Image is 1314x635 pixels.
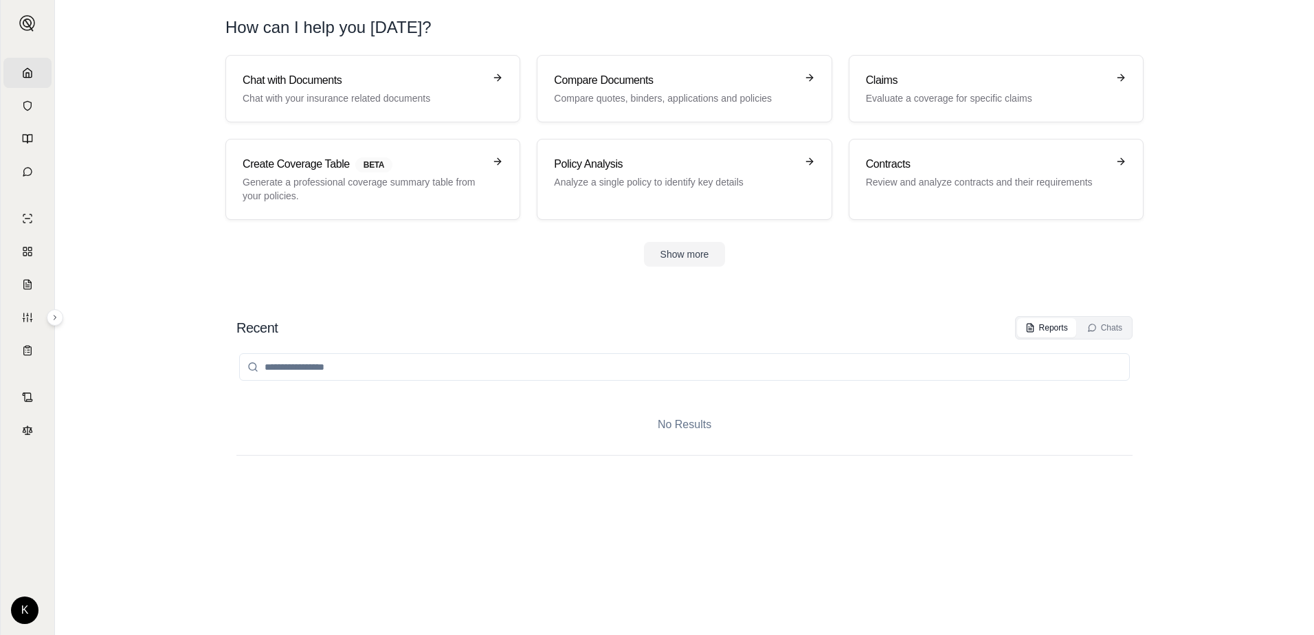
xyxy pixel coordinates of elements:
[3,58,52,88] a: Home
[866,91,1107,105] p: Evaluate a coverage for specific claims
[3,415,52,445] a: Legal Search Engine
[11,597,38,624] div: K
[849,139,1144,220] a: ContractsReview and analyze contracts and their requirements
[866,72,1107,89] h3: Claims
[225,55,520,122] a: Chat with DocumentsChat with your insurance related documents
[644,242,726,267] button: Show more
[554,156,795,172] h3: Policy Analysis
[3,203,52,234] a: Single Policy
[554,72,795,89] h3: Compare Documents
[243,91,484,105] p: Chat with your insurance related documents
[3,91,52,121] a: Documents Vault
[355,157,392,172] span: BETA
[243,72,484,89] h3: Chat with Documents
[1025,322,1068,333] div: Reports
[3,335,52,366] a: Coverage Table
[225,16,432,38] h1: How can I help you [DATE]?
[849,55,1144,122] a: ClaimsEvaluate a coverage for specific claims
[866,156,1107,172] h3: Contracts
[3,302,52,333] a: Custom Report
[3,236,52,267] a: Policy Comparisons
[1087,322,1122,333] div: Chats
[554,91,795,105] p: Compare quotes, binders, applications and policies
[537,55,832,122] a: Compare DocumentsCompare quotes, binders, applications and policies
[19,15,36,32] img: Expand sidebar
[1079,318,1131,337] button: Chats
[47,309,63,326] button: Expand sidebar
[236,318,278,337] h2: Recent
[3,382,52,412] a: Contract Analysis
[225,139,520,220] a: Create Coverage TableBETAGenerate a professional coverage summary table from your policies.
[1017,318,1076,337] button: Reports
[537,139,832,220] a: Policy AnalysisAnalyze a single policy to identify key details
[554,175,795,189] p: Analyze a single policy to identify key details
[236,394,1133,455] div: No Results
[243,175,484,203] p: Generate a professional coverage summary table from your policies.
[3,269,52,300] a: Claim Coverage
[243,156,484,172] h3: Create Coverage Table
[866,175,1107,189] p: Review and analyze contracts and their requirements
[14,10,41,37] button: Expand sidebar
[3,124,52,154] a: Prompt Library
[3,157,52,187] a: Chat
